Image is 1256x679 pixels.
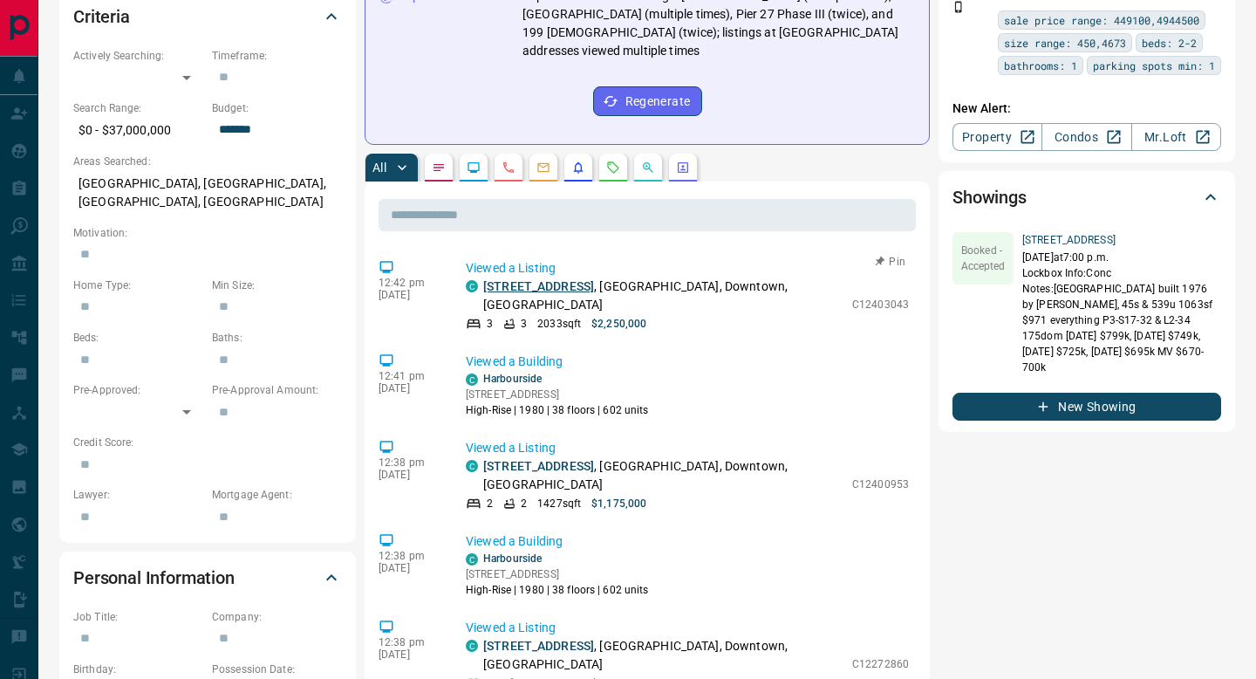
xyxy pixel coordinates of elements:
p: Beds: [73,330,203,346]
p: Viewed a Listing [466,619,909,637]
p: Notes: [GEOGRAPHIC_DATA] built 1976 by [PERSON_NAME], 45s & 539u 1063sf $971 everything P3-S17-32... [1022,281,1221,375]
p: Areas Searched: [73,154,342,169]
a: [STREET_ADDRESS] [483,279,594,293]
p: [STREET_ADDRESS] [466,387,649,402]
p: Company: [212,609,342,625]
h2: Personal Information [73,564,235,592]
p: $0 - $37,000,000 [73,116,203,145]
div: condos.ca [466,374,478,386]
h2: Criteria [73,3,130,31]
div: condos.ca [466,460,478,472]
p: Viewed a Listing [466,259,909,278]
a: Property [952,123,1042,151]
button: New Showing [952,393,1221,421]
p: Min Size: [212,278,342,293]
a: Harbourside [483,373,542,385]
p: [DATE] [379,648,440,661]
a: Mr.Loft [1131,123,1221,151]
p: Actively Searching: [73,48,203,64]
h2: Showings [952,183,1027,211]
svg: Emails [536,161,550,175]
p: Budget: [212,100,342,116]
a: [STREET_ADDRESS] [483,639,594,653]
p: [DATE] [379,562,440,574]
svg: Push Notification Only [952,1,965,13]
p: 2 [487,496,493,511]
p: 12:38 pm [379,636,440,648]
p: $2,250,000 [591,316,646,332]
span: beds: 2-2 [1142,34,1197,51]
a: Harbourside [483,552,542,565]
svg: Listing Alerts [571,161,585,175]
div: Showings [952,176,1221,218]
p: [STREET_ADDRESS] [466,566,649,582]
p: Job Title: [73,609,203,625]
p: 12:38 pm [379,456,440,469]
span: bathrooms: 1 [1004,57,1077,74]
p: Viewed a Building [466,532,909,551]
div: condos.ca [466,280,478,292]
p: C12400953 [852,477,909,492]
p: Pre-Approved: [73,382,203,398]
p: 12:38 pm [379,550,440,562]
p: Pre-Approval Amount: [212,382,342,398]
p: $1,175,000 [591,496,646,511]
div: condos.ca [466,640,478,652]
svg: Agent Actions [676,161,690,175]
p: Timeframe: [212,48,342,64]
svg: Notes [432,161,446,175]
button: Pin [865,254,916,270]
span: parking spots min: 1 [1093,57,1215,74]
p: High-Rise | 1980 | 38 floors | 602 units [466,582,649,598]
div: Personal Information [73,557,342,599]
button: Regenerate [593,86,702,116]
p: Viewed a Building [466,353,909,371]
p: 3 [521,316,527,332]
span: sale price range: 449100,4944500 [1004,11,1199,29]
svg: Requests [606,161,620,175]
p: [DATE] [379,382,440,394]
p: [DATE] [379,469,440,481]
p: , [GEOGRAPHIC_DATA], Downtown, [GEOGRAPHIC_DATA] [483,457,843,494]
p: New Alert: [952,99,1221,118]
span: size range: 450,4673 [1004,34,1126,51]
p: [GEOGRAPHIC_DATA], [GEOGRAPHIC_DATA], [GEOGRAPHIC_DATA], [GEOGRAPHIC_DATA] [73,169,342,216]
p: , [GEOGRAPHIC_DATA], Downtown, [GEOGRAPHIC_DATA] [483,278,843,314]
svg: Opportunities [641,161,655,175]
p: 3 [487,316,493,332]
p: Lockbox Info: Conc [1022,265,1221,281]
p: High-Rise | 1980 | 38 floors | 602 units [466,402,649,418]
p: Credit Score: [73,435,342,450]
p: C12403043 [852,297,909,312]
p: 2033 sqft [537,316,581,332]
p: Baths: [212,330,342,346]
p: All [372,161,386,174]
a: Condos [1041,123,1131,151]
p: Lawyer: [73,487,203,503]
p: [DATE] [379,289,440,301]
p: Home Type: [73,278,203,293]
p: Possession Date: [212,662,342,677]
p: , [GEOGRAPHIC_DATA], Downtown, [GEOGRAPHIC_DATA] [483,637,843,674]
p: 1427 sqft [537,496,581,511]
p: 12:41 pm [379,370,440,382]
p: C12272860 [852,656,909,672]
p: Mortgage Agent: [212,487,342,503]
p: [DATE] at 7:00 p.m. [1022,250,1221,265]
p: Viewed a Listing [466,439,909,457]
svg: Lead Browsing Activity [467,161,481,175]
p: [STREET_ADDRESS] [1022,232,1221,248]
a: [STREET_ADDRESS] [483,459,594,473]
p: 12:42 pm [379,277,440,289]
p: Booked - Accepted [952,243,1014,274]
p: 2 [521,496,527,511]
p: Search Range: [73,100,203,116]
div: condos.ca [466,553,478,566]
svg: Calls [502,161,515,175]
p: Motivation: [73,225,342,241]
p: Birthday: [73,662,203,677]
